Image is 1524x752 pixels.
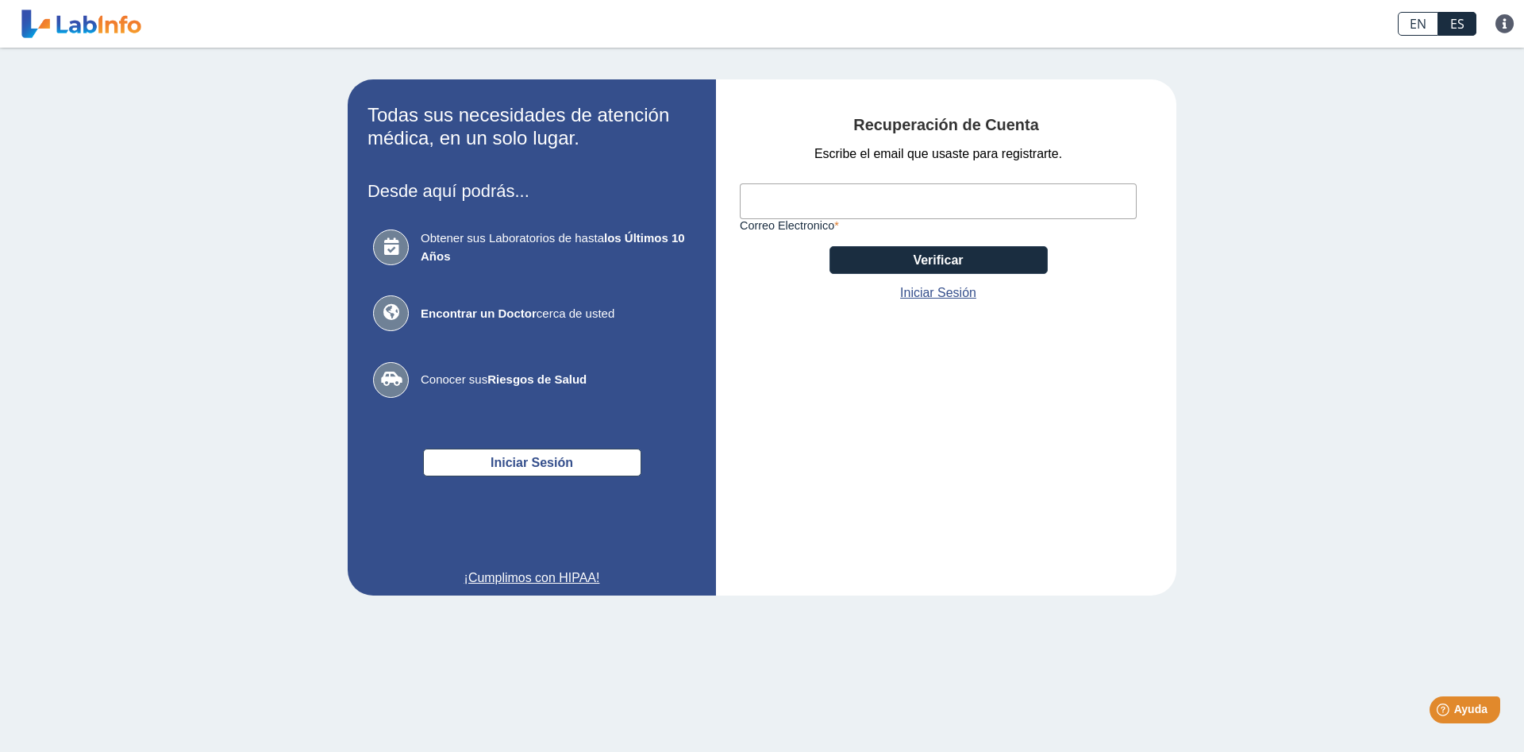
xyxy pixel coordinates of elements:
span: Obtener sus Laboratorios de hasta [421,229,691,265]
button: Verificar [829,246,1048,274]
button: Iniciar Sesión [423,449,641,476]
iframe: Help widget launcher [1383,690,1507,735]
span: Escribe el email que usaste para registrarte. [814,145,1062,164]
a: ¡Cumplimos con HIPAA! [368,569,696,588]
a: Iniciar Sesión [900,283,976,303]
h3: Desde aquí podrás... [368,181,696,201]
a: EN [1398,12,1438,36]
b: los Últimos 10 Años [421,231,685,263]
span: Conocer sus [421,371,691,389]
span: cerca de usted [421,305,691,323]
h2: Todas sus necesidades de atención médica, en un solo lugar. [368,104,696,150]
a: ES [1438,12,1476,36]
b: Riesgos de Salud [487,372,587,386]
h4: Recuperación de Cuenta [740,116,1153,135]
label: Correo Electronico [740,219,1137,232]
b: Encontrar un Doctor [421,307,537,320]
